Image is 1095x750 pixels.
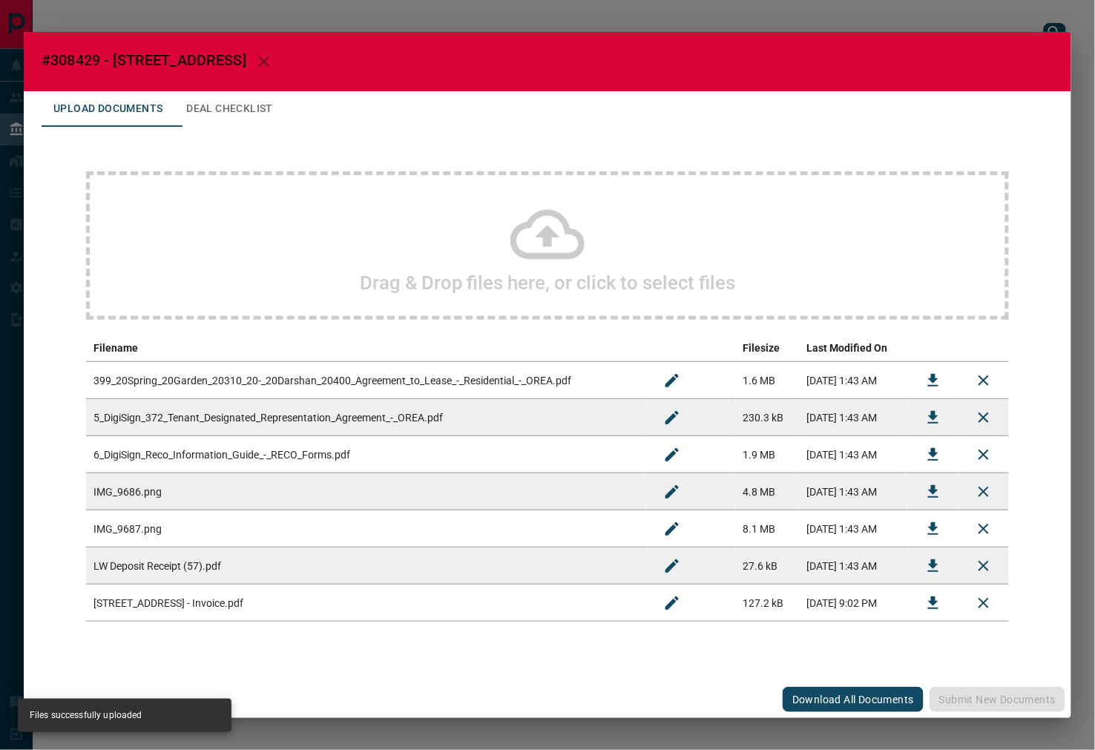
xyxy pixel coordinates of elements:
td: 8.1 MB [736,510,799,547]
th: delete file action column [958,335,1009,362]
td: 1.6 MB [736,362,799,399]
th: download action column [908,335,958,362]
span: #308429 - [STREET_ADDRESS] [42,51,246,69]
button: Remove File [966,474,1002,510]
button: Rename [654,363,690,398]
button: Remove File [966,400,1002,435]
td: [DATE] 9:02 PM [799,585,908,622]
button: Download All Documents [783,687,924,712]
button: Download [915,363,951,398]
td: 6_DigiSign_Reco_Information_Guide_-_RECO_Forms.pdf [86,436,647,473]
button: Rename [654,548,690,584]
button: Rename [654,474,690,510]
td: 399_20Spring_20Garden_20310_20-_20Darshan_20400_Agreement_to_Lease_-_Residential_-_OREA.pdf [86,362,647,399]
button: Upload Documents [42,91,174,127]
td: [DATE] 1:43 AM [799,510,908,547]
th: Last Modified On [799,335,908,362]
td: [DATE] 1:43 AM [799,362,908,399]
div: Drag & Drop files here, or click to select files [86,171,1009,320]
button: Remove File [966,511,1002,547]
button: Remove File [966,437,1002,473]
button: Rename [654,511,690,547]
td: 4.8 MB [736,473,799,510]
button: Remove File [966,548,1002,584]
td: 27.6 kB [736,547,799,585]
td: 230.3 kB [736,399,799,436]
th: Filesize [736,335,799,362]
div: Files successfully uploaded [30,703,142,728]
td: [DATE] 1:43 AM [799,473,908,510]
h2: Drag & Drop files here, or click to select files [360,272,735,294]
button: Download [915,400,951,435]
td: 127.2 kB [736,585,799,622]
button: Rename [654,437,690,473]
td: IMG_9686.png [86,473,647,510]
td: 5_DigiSign_372_Tenant_Designated_Representation_Agreement_-_OREA.pdf [86,399,647,436]
td: [DATE] 1:43 AM [799,436,908,473]
button: Download [915,585,951,621]
button: Rename [654,585,690,621]
td: [STREET_ADDRESS] - Invoice.pdf [86,585,647,622]
button: Download [915,511,951,547]
td: LW Deposit Receipt (57).pdf [86,547,647,585]
th: edit column [647,335,736,362]
button: Remove File [966,585,1002,621]
td: [DATE] 1:43 AM [799,547,908,585]
th: Filename [86,335,647,362]
td: [DATE] 1:43 AM [799,399,908,436]
button: Download [915,548,951,584]
button: Remove File [966,363,1002,398]
td: 1.9 MB [736,436,799,473]
button: Download [915,437,951,473]
button: Rename [654,400,690,435]
button: Download [915,474,951,510]
td: IMG_9687.png [86,510,647,547]
button: Deal Checklist [174,91,285,127]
